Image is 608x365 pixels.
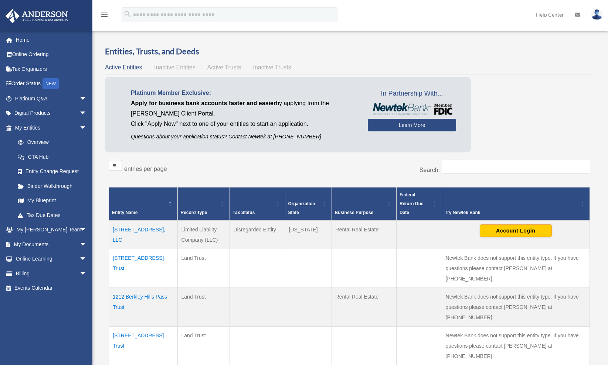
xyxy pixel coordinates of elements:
[420,167,440,173] label: Search:
[177,187,230,220] th: Record Type: Activate to sort
[371,103,452,115] img: NewtekBankLogoSM.png
[368,88,456,100] span: In Partnership With...
[105,46,594,57] h3: Entities, Trusts, and Deeds
[5,32,98,47] a: Home
[396,187,442,220] th: Federal Return Due Date: Activate to sort
[5,120,94,135] a: My Entitiesarrow_drop_down
[207,64,241,70] span: Active Trusts
[285,220,332,249] td: [US_STATE]
[400,192,424,215] span: Federal Return Due Date
[5,106,98,121] a: Digital Productsarrow_drop_down
[5,91,98,106] a: Platinum Q&Aarrow_drop_down
[480,227,552,233] a: Account Login
[177,326,230,365] td: Land Trust
[591,9,602,20] img: User Pic
[105,64,142,70] span: Active Entities
[79,120,94,135] span: arrow_drop_down
[442,187,590,220] th: Try Newtek Bank : Activate to sort
[10,179,94,193] a: Binder Walkthrough
[10,135,91,150] a: Overview
[332,287,396,326] td: Rental Real Estate
[442,249,590,287] td: Newtek Bank does not support this entity type. If you have questions please contact [PERSON_NAME]...
[335,210,374,215] span: Business Purpose
[332,220,396,249] td: Rental Real Estate
[5,252,98,266] a: Online Learningarrow_drop_down
[177,249,230,287] td: Land Trust
[100,13,109,19] a: menu
[253,64,291,70] span: Inactive Trusts
[10,149,94,164] a: CTA Hub
[10,164,94,179] a: Entity Change Request
[79,223,94,238] span: arrow_drop_down
[285,187,332,220] th: Organization State: Activate to sort
[79,266,94,281] span: arrow_drop_down
[131,98,357,119] p: by applying from the [PERSON_NAME] Client Portal.
[131,100,276,106] span: Apply for business bank accounts faster and easier
[5,223,98,237] a: My [PERSON_NAME] Teamarrow_drop_down
[288,201,315,215] span: Organization State
[79,91,94,106] span: arrow_drop_down
[445,208,578,217] div: Try Newtek Bank
[3,9,70,23] img: Anderson Advisors Platinum Portal
[109,220,178,249] td: [STREET_ADDRESS], LLC
[79,106,94,121] span: arrow_drop_down
[5,237,98,252] a: My Documentsarrow_drop_down
[177,287,230,326] td: Land Trust
[5,62,98,76] a: Tax Organizers
[112,210,137,215] span: Entity Name
[100,10,109,19] i: menu
[131,88,357,98] p: Platinum Member Exclusive:
[233,210,255,215] span: Tax Status
[124,166,167,172] label: entries per page
[10,193,94,208] a: My Blueprint
[79,237,94,252] span: arrow_drop_down
[131,132,357,141] p: Questions about your application status? Contact Newtek at [PHONE_NUMBER]
[442,287,590,326] td: Newtek Bank does not support this entity type. If you have questions please contact [PERSON_NAME]...
[230,220,285,249] td: Disregarded Entity
[109,249,178,287] td: [STREET_ADDRESS] Trust
[5,47,98,62] a: Online Ordering
[43,78,59,89] div: NEW
[5,266,98,281] a: Billingarrow_drop_down
[368,119,456,131] a: Learn More
[109,287,178,326] td: 1212 Berkley Hills Pass Trust
[79,252,94,267] span: arrow_drop_down
[480,224,552,237] button: Account Login
[177,220,230,249] td: Limited Liability Company (LLC)
[154,64,196,70] span: Inactive Entities
[332,187,396,220] th: Business Purpose: Activate to sort
[442,326,590,365] td: Newtek Bank does not support this entity type. If you have questions please contact [PERSON_NAME]...
[230,187,285,220] th: Tax Status: Activate to sort
[109,187,178,220] th: Entity Name: Activate to invert sorting
[5,76,98,92] a: Order StatusNEW
[123,10,132,18] i: search
[131,119,357,129] p: Click "Apply Now" next to one of your entities to start an application.
[5,281,98,296] a: Events Calendar
[109,326,178,365] td: [STREET_ADDRESS] Trust
[181,210,207,215] span: Record Type
[10,208,94,223] a: Tax Due Dates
